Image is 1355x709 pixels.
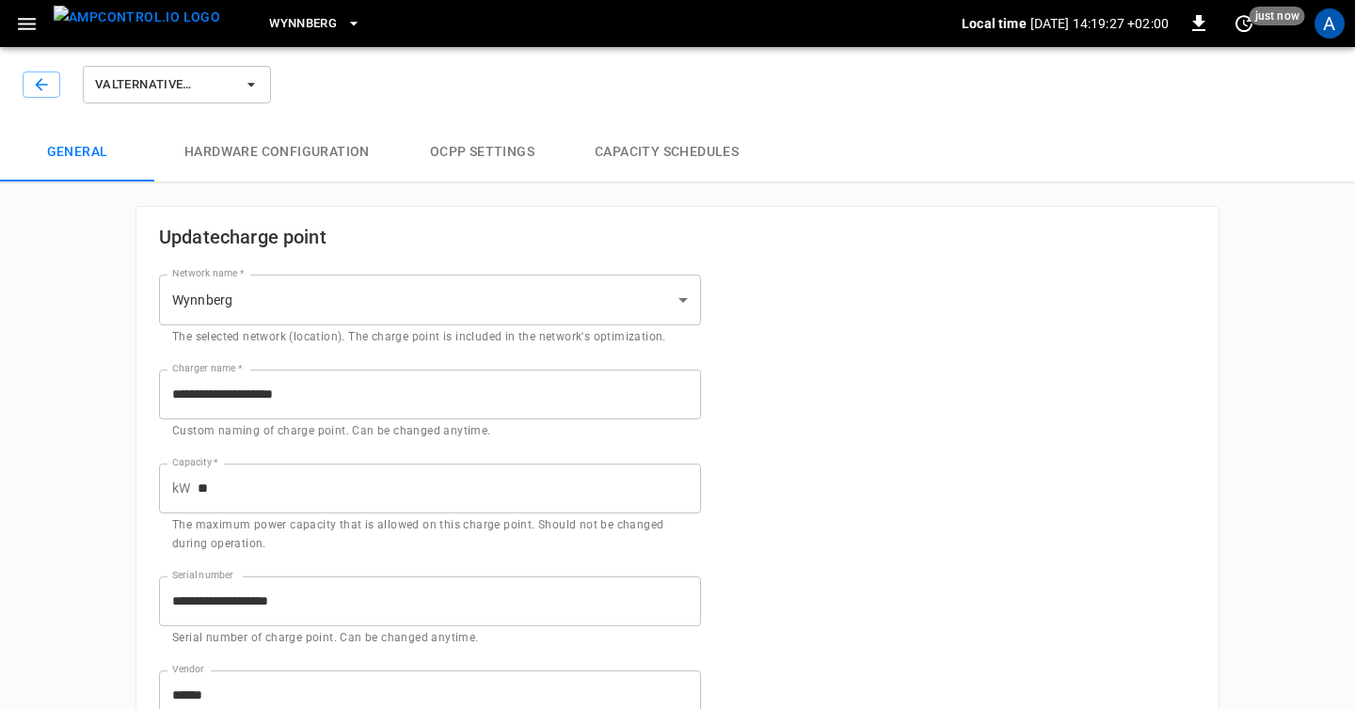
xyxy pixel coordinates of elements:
span: just now [1250,7,1305,25]
span: Wynnberg [269,13,337,35]
label: Vendor [172,662,204,677]
button: Hardware configuration [154,122,400,182]
span: Valternative Wynnberg [95,74,234,96]
div: profile-icon [1315,8,1345,39]
button: Capacity Schedules [565,122,769,182]
img: ampcontrol.io logo [54,6,220,29]
button: set refresh interval [1229,8,1259,39]
p: Serial number of charge point. Can be changed anytime. [172,629,688,648]
p: [DATE] 14:19:27 +02:00 [1030,14,1169,33]
p: Local time [962,14,1027,33]
p: kW [172,479,190,498]
label: Capacity [172,455,218,470]
button: OCPP settings [400,122,565,182]
p: The selected network (location). The charge point is included in the network's optimization. [172,328,688,347]
p: The maximum power capacity that is allowed on this charge point. Should not be changed during ope... [172,516,688,554]
h6: Update charge point [159,222,701,252]
div: Wynnberg [159,275,701,325]
button: Wynnberg [262,6,369,42]
label: Serial number [172,568,233,583]
button: Valternative Wynnberg [83,66,271,103]
p: Custom naming of charge point. Can be changed anytime. [172,422,688,441]
label: Network name [172,266,244,281]
label: Charger name [172,361,242,376]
